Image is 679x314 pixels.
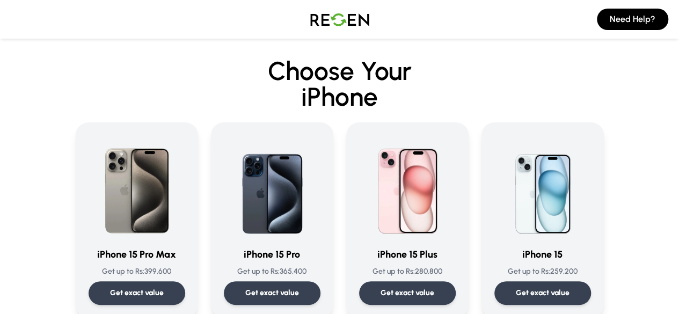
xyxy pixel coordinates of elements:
h3: iPhone 15 [494,247,591,262]
p: Get exact value [516,288,570,298]
button: Need Help? [597,9,668,30]
img: iPhone 15 Plus [359,135,456,238]
span: iPhone [76,84,604,109]
img: Logo [302,4,377,34]
p: Get up to Rs: 280,800 [359,266,456,277]
p: Get up to Rs: 365,400 [224,266,320,277]
h3: iPhone 15 Pro [224,247,320,262]
p: Get exact value [110,288,164,298]
img: iPhone 15 Pro [224,135,320,238]
p: Get up to Rs: 259,200 [494,266,591,277]
img: iPhone 15 Pro Max [89,135,185,238]
p: Get up to Rs: 399,600 [89,266,185,277]
img: iPhone 15 [494,135,591,238]
h3: iPhone 15 Plus [359,247,456,262]
span: Choose Your [268,55,412,86]
p: Get exact value [381,288,434,298]
p: Get exact value [245,288,299,298]
h3: iPhone 15 Pro Max [89,247,185,262]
